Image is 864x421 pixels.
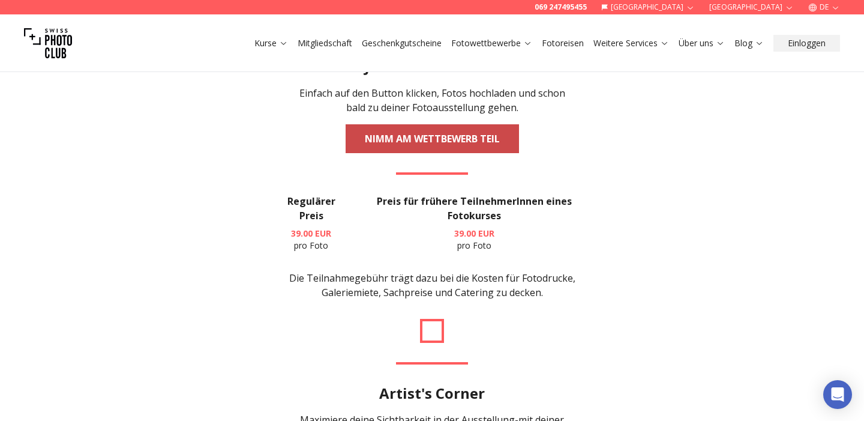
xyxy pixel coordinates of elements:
[293,35,357,52] button: Mitgliedschaft
[734,37,764,49] a: Blog
[542,37,584,49] a: Fotoreisen
[278,271,586,300] p: Die Teilnahmegebühr trägt dazu bei die Kosten für Fotodrucke, Galeriemiete, Sachpreise und Cateri...
[298,37,352,49] a: Mitgliedschaft
[357,35,446,52] button: Geschenkgutscheine
[346,124,519,153] a: NIMM AM WETTBEWERB TEIL
[298,86,566,115] p: Einfach auf den Button klicken, Fotos hochladen und schon bald zu deiner Fotoausstellung gehen.
[451,37,532,49] a: Fotowettbewerbe
[537,35,589,52] button: Fotoreisen
[674,35,730,52] button: Über uns
[454,228,494,239] b: 39.00 EUR
[315,228,331,239] span: EUR
[593,37,669,49] a: Weitere Services
[535,2,587,12] a: 069 247495455
[364,228,586,252] p: pro Foto
[250,35,293,52] button: Kurse
[278,194,344,223] h3: Regulärer Preis
[730,35,769,52] button: Blog
[362,37,442,49] a: Geschenkgutscheine
[291,228,313,239] span: 39.00
[773,35,840,52] button: Einloggen
[446,35,537,52] button: Fotowettbewerbe
[379,384,485,403] h2: Artist's Corner
[24,19,72,67] img: Swiss photo club
[278,228,344,252] p: pro Foto
[364,194,586,223] h3: Preis für frühere TeilnehmerInnen eines Fotokurses
[254,37,288,49] a: Kurse
[679,37,725,49] a: Über uns
[589,35,674,52] button: Weitere Services
[823,380,852,409] div: Open Intercom Messenger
